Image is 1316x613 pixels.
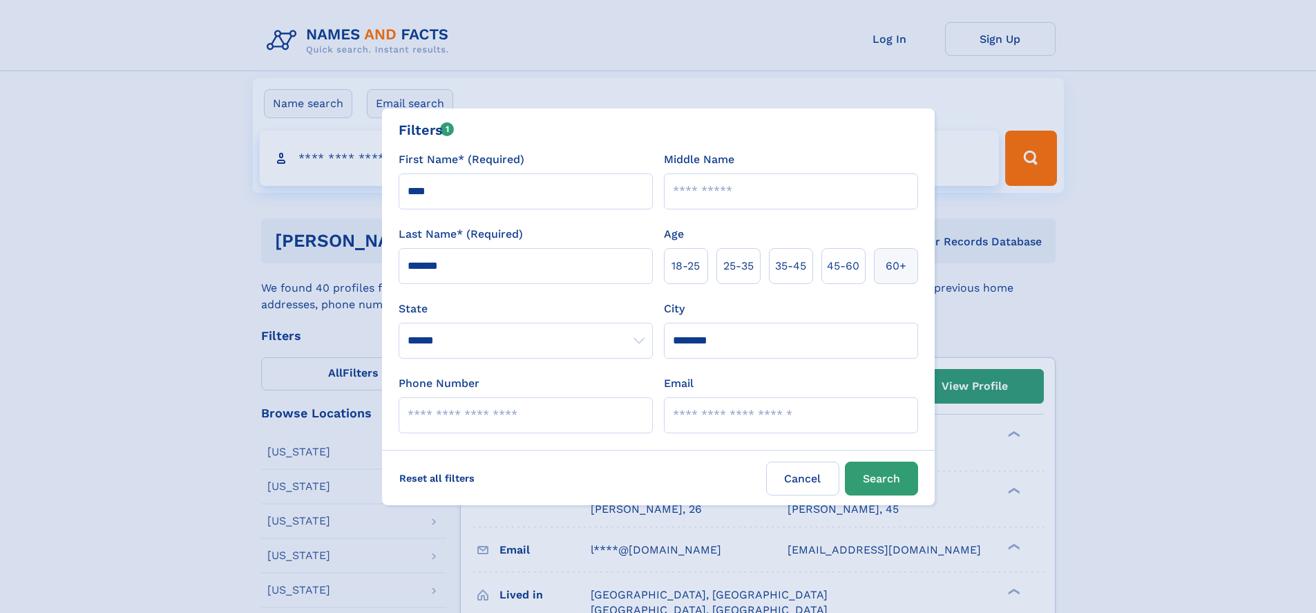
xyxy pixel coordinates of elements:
span: 18‑25 [671,258,700,274]
div: Filters [399,120,455,140]
label: Phone Number [399,375,479,392]
label: First Name* (Required) [399,151,524,168]
label: Reset all filters [390,462,484,495]
span: 60+ [886,258,906,274]
label: State [399,301,653,317]
label: Age [664,226,684,243]
span: 45‑60 [827,258,859,274]
label: Last Name* (Required) [399,226,523,243]
button: Search [845,462,918,496]
span: 25‑35 [723,258,754,274]
label: Cancel [766,462,839,496]
label: Middle Name [664,151,734,168]
label: City [664,301,685,317]
label: Email [664,375,694,392]
span: 35‑45 [775,258,806,274]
